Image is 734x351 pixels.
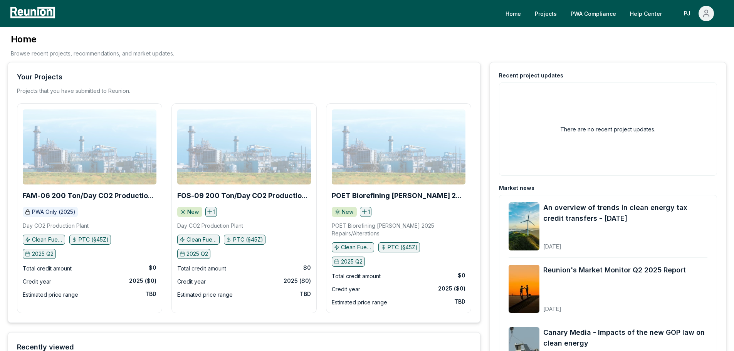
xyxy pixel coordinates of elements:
[23,290,78,299] div: Estimated price range
[177,264,226,273] div: Total credit amount
[32,208,76,216] p: PWA Only (2025)
[233,236,263,244] p: PTC (§45Z)
[23,235,65,245] button: Clean Fuel Production
[332,298,387,307] div: Estimated price range
[560,125,655,133] h2: There are no recent project updates.
[284,277,311,285] div: 2025 ($0)
[129,277,156,285] div: 2025 ($0)
[499,6,527,21] a: Home
[186,236,217,244] p: Clean Fuel Production
[23,277,51,286] div: Credit year
[23,264,72,273] div: Total credit amount
[177,222,243,230] p: Day CO2 Production Plant
[177,235,220,245] button: Clean Fuel Production
[341,258,363,265] p: 2025 Q2
[499,6,726,21] nav: Main
[388,244,418,251] p: PTC (§45Z)
[177,290,233,299] div: Estimated price range
[458,272,465,279] div: $0
[11,33,174,45] h3: Home
[529,6,563,21] a: Projects
[509,202,539,250] img: An overview of trends in clean energy tax credit transfers - August 2025
[332,222,465,237] p: POET Biorefining [PERSON_NAME] 2025 Repairs/Alterations
[205,207,217,217] button: 1
[454,298,465,306] div: TBD
[332,242,374,252] button: Clean Fuel Production
[79,236,109,244] p: PTC (§45Z)
[303,264,311,272] div: $0
[177,249,210,259] button: 2025 Q2
[32,250,54,258] p: 2025 Q2
[438,285,465,292] div: 2025 ($0)
[624,6,668,21] a: Help Center
[187,208,199,216] p: New
[149,264,156,272] div: $0
[332,285,360,294] div: Credit year
[23,249,56,259] button: 2025 Q2
[332,272,381,281] div: Total credit amount
[676,6,720,21] button: PJ
[682,6,695,21] div: PJ
[17,72,62,82] div: Your Projects
[499,72,563,79] div: Recent project updates
[145,290,156,298] div: TBD
[300,290,311,298] div: TBD
[11,49,174,57] p: Browse recent projects, recommendations, and market updates.
[543,237,707,250] div: [DATE]
[177,277,206,286] div: Credit year
[543,265,686,275] a: Reunion's Market Monitor Q2 2025 Report
[360,207,371,217] button: 1
[509,265,539,313] img: Reunion's Market Monitor Q2 2025 Report
[332,257,365,267] button: 2025 Q2
[564,6,622,21] a: PWA Compliance
[17,87,130,95] p: Projects that you have submitted to Reunion.
[543,202,707,224] a: An overview of trends in clean energy tax credit transfers - [DATE]
[499,184,534,192] div: Market news
[23,222,89,230] p: Day CO2 Production Plant
[543,299,686,313] div: [DATE]
[342,208,353,216] p: New
[341,244,372,251] p: Clean Fuel Production
[32,236,63,244] p: Clean Fuel Production
[543,327,707,349] a: Canary Media - Impacts of the new GOP law on clean energy
[186,250,208,258] p: 2025 Q2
